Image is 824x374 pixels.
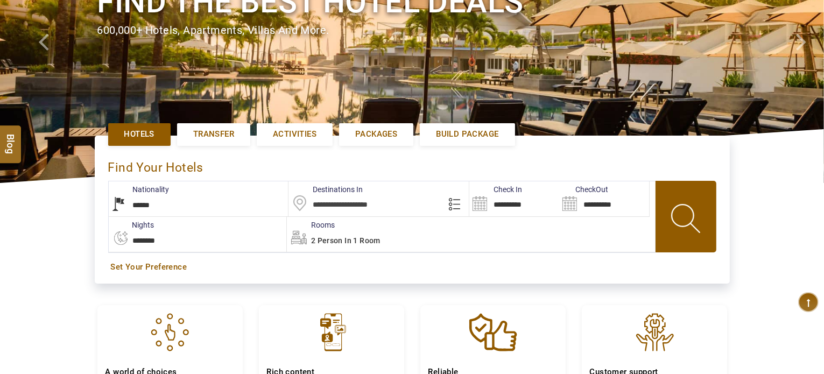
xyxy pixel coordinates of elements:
[436,129,498,140] span: Build Package
[339,123,413,145] a: Packages
[469,184,522,195] label: Check In
[273,129,316,140] span: Activities
[287,220,335,230] label: Rooms
[559,181,649,216] input: Search
[193,129,234,140] span: Transfer
[109,184,170,195] label: Nationality
[124,129,154,140] span: Hotels
[469,181,559,216] input: Search
[4,134,18,143] span: Blog
[108,220,154,230] label: nights
[257,123,333,145] a: Activities
[420,123,515,145] a: Build Package
[311,236,381,245] span: 2 Person in 1 Room
[108,149,716,181] div: Find Your Hotels
[355,129,397,140] span: Packages
[97,23,727,38] div: 600,000+ hotels, apartments, villas and more.
[288,184,363,195] label: Destinations In
[108,123,171,145] a: Hotels
[559,184,608,195] label: CheckOut
[177,123,250,145] a: Transfer
[111,262,714,273] a: Set Your Preference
